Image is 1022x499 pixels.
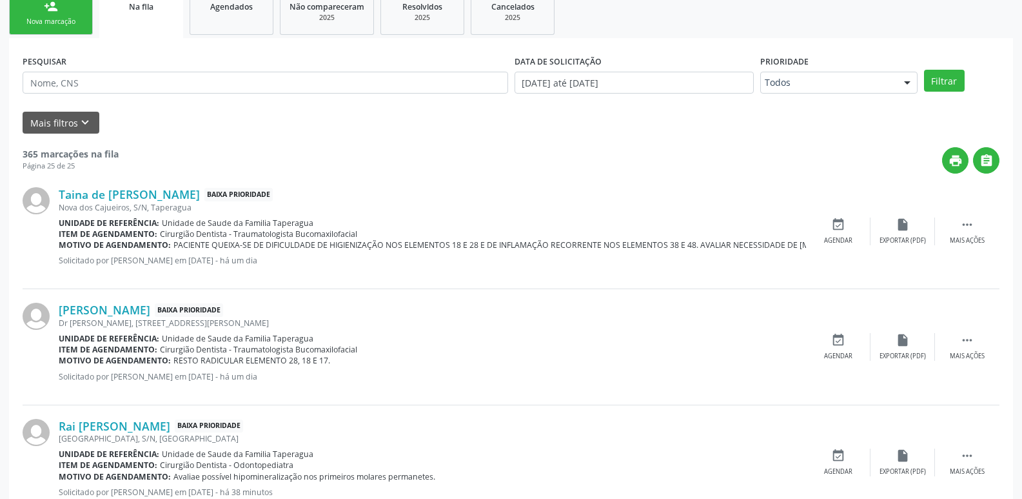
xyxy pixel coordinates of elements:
label: PESQUISAR [23,52,66,72]
span: Baixa Prioridade [175,420,243,433]
span: RESTO RADICULAR ELEMENTO 28, 18 E 17. [173,355,330,366]
b: Motivo de agendamento: [59,355,171,366]
img: img [23,303,50,330]
i:  [960,218,974,232]
span: Unidade de Saude da Familia Taperagua [162,333,313,344]
i: print [948,154,963,168]
i: keyboard_arrow_down [78,116,92,130]
i:  [960,333,974,347]
b: Item de agendamento: [59,460,157,471]
div: Nova marcação [19,17,83,26]
span: Avaliae possível hipomineralização nos primeiros molares permanetes. [173,471,435,482]
span: PACIENTE QUEIXA-SE DE DIFICULDADE DE HIGIENIZAÇÃO NOS ELEMENTOS 18 E 28 E DE INFLAMAÇÃO RECORRENT... [173,239,864,250]
span: Unidade de Saude da Familia Taperagua [162,218,313,229]
label: Prioridade [760,52,809,72]
div: 2025 [480,13,545,23]
span: Unidade de Saude da Familia Taperagua [162,449,313,460]
img: img [23,419,50,446]
div: Agendar [824,352,852,361]
div: [GEOGRAPHIC_DATA], S/N, [GEOGRAPHIC_DATA] [59,433,806,444]
i: event_available [831,333,845,347]
i: event_available [831,218,845,232]
div: Mais ações [950,467,985,476]
div: Nova dos Cajueiros, S/N, Taperagua [59,202,806,213]
div: Agendar [824,467,852,476]
i: insert_drive_file [896,218,910,232]
span: Cirurgião Dentista - Odontopediatra [160,460,293,471]
p: Solicitado por [PERSON_NAME] em [DATE] - há 38 minutos [59,487,806,498]
span: Cancelados [491,1,535,12]
div: Dr [PERSON_NAME], [STREET_ADDRESS][PERSON_NAME] [59,318,806,329]
input: Selecione um intervalo [515,72,754,94]
span: Agendados [210,1,253,12]
div: Exportar (PDF) [880,467,926,476]
img: img [23,187,50,214]
b: Motivo de agendamento: [59,471,171,482]
div: Mais ações [950,352,985,361]
a: [PERSON_NAME] [59,303,150,317]
div: 2025 [290,13,364,23]
b: Unidade de referência: [59,333,159,344]
span: Baixa Prioridade [204,188,273,201]
span: Cirurgião Dentista - Traumatologista Bucomaxilofacial [160,344,357,355]
button: print [942,147,968,174]
span: Todos [765,76,891,89]
p: Solicitado por [PERSON_NAME] em [DATE] - há um dia [59,371,806,382]
button:  [973,147,999,174]
a: Rai [PERSON_NAME] [59,419,170,433]
span: Cirurgião Dentista - Traumatologista Bucomaxilofacial [160,229,357,239]
span: Na fila [129,1,153,12]
div: 2025 [390,13,455,23]
i: insert_drive_file [896,449,910,463]
div: Agendar [824,236,852,245]
i:  [960,449,974,463]
a: Taina de [PERSON_NAME] [59,187,200,201]
b: Item de agendamento: [59,229,157,239]
div: Página 25 de 25 [23,161,119,172]
button: Filtrar [924,70,965,92]
div: Exportar (PDF) [880,236,926,245]
span: Resolvidos [402,1,442,12]
strong: 365 marcações na fila [23,148,119,160]
b: Unidade de referência: [59,218,159,229]
input: Nome, CNS [23,72,508,94]
span: Não compareceram [290,1,364,12]
div: Mais ações [950,236,985,245]
i: event_available [831,449,845,463]
div: Exportar (PDF) [880,352,926,361]
b: Motivo de agendamento: [59,239,171,250]
label: DATA DE SOLICITAÇÃO [515,52,602,72]
b: Item de agendamento: [59,344,157,355]
button: Mais filtroskeyboard_arrow_down [23,112,99,134]
i:  [979,154,994,168]
i: insert_drive_file [896,333,910,347]
p: Solicitado por [PERSON_NAME] em [DATE] - há um dia [59,255,806,266]
b: Unidade de referência: [59,449,159,460]
span: Baixa Prioridade [155,303,223,317]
